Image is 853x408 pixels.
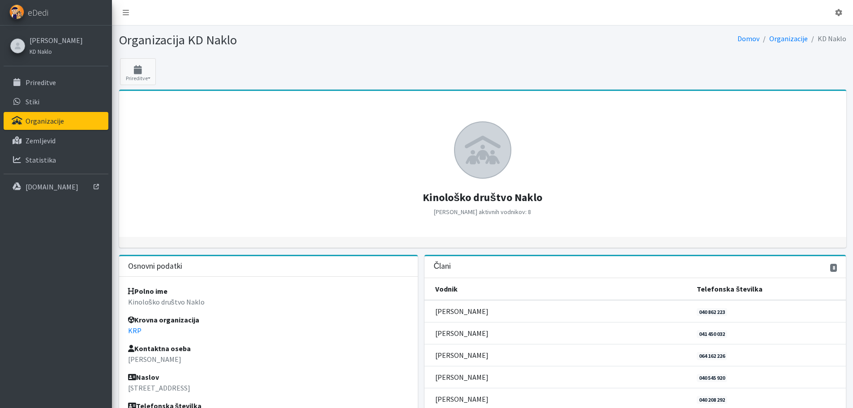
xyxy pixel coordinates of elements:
[128,344,191,353] strong: Kontaktna oseba
[128,373,159,382] strong: Naslov
[424,322,691,344] td: [PERSON_NAME]
[128,262,182,271] h3: Osnovni podatki
[26,78,56,87] p: Prireditve
[808,32,846,45] li: KD Naklo
[120,58,156,85] button: Prireditve
[128,296,409,307] p: Kinološko društvo Naklo
[9,4,24,19] img: eDedi
[128,354,409,365] p: [PERSON_NAME]
[830,264,837,272] span: 8
[423,190,542,204] strong: Kinološko društvo Naklo
[697,374,727,382] a: 040 545 920
[424,366,691,388] td: [PERSON_NAME]
[424,300,691,322] td: [PERSON_NAME]
[128,315,199,324] strong: Krovna organizacija
[119,32,480,48] h1: Organizacija KD Naklo
[4,178,108,196] a: [DOMAIN_NAME]
[128,382,409,393] p: [STREET_ADDRESS]
[26,97,39,106] p: Stiki
[424,278,691,300] th: Vodnik
[30,35,83,46] a: [PERSON_NAME]
[4,151,108,169] a: Statistika
[424,344,691,366] td: [PERSON_NAME]
[128,326,141,335] a: KRP
[691,278,846,300] th: Telefonska številka
[4,73,108,91] a: Prireditve
[26,116,64,125] p: Organizacije
[769,34,808,43] a: Organizacije
[433,262,451,271] h3: Člani
[30,46,83,56] a: KD Naklo
[4,132,108,150] a: Zemljevid
[28,6,48,19] span: eDedi
[737,34,759,43] a: Domov
[26,182,78,191] p: [DOMAIN_NAME]
[434,208,531,216] small: [PERSON_NAME] aktivnih vodnikov: 8
[697,396,727,404] a: 040 208 292
[26,136,56,145] p: Zemljevid
[4,93,108,111] a: Stiki
[30,48,52,55] small: KD Naklo
[128,287,167,296] strong: Polno ime
[697,308,727,316] a: 040 862 223
[26,155,56,164] p: Statistika
[697,330,727,338] a: 041 450 032
[4,112,108,130] a: Organizacije
[697,352,727,360] a: 064 162 226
